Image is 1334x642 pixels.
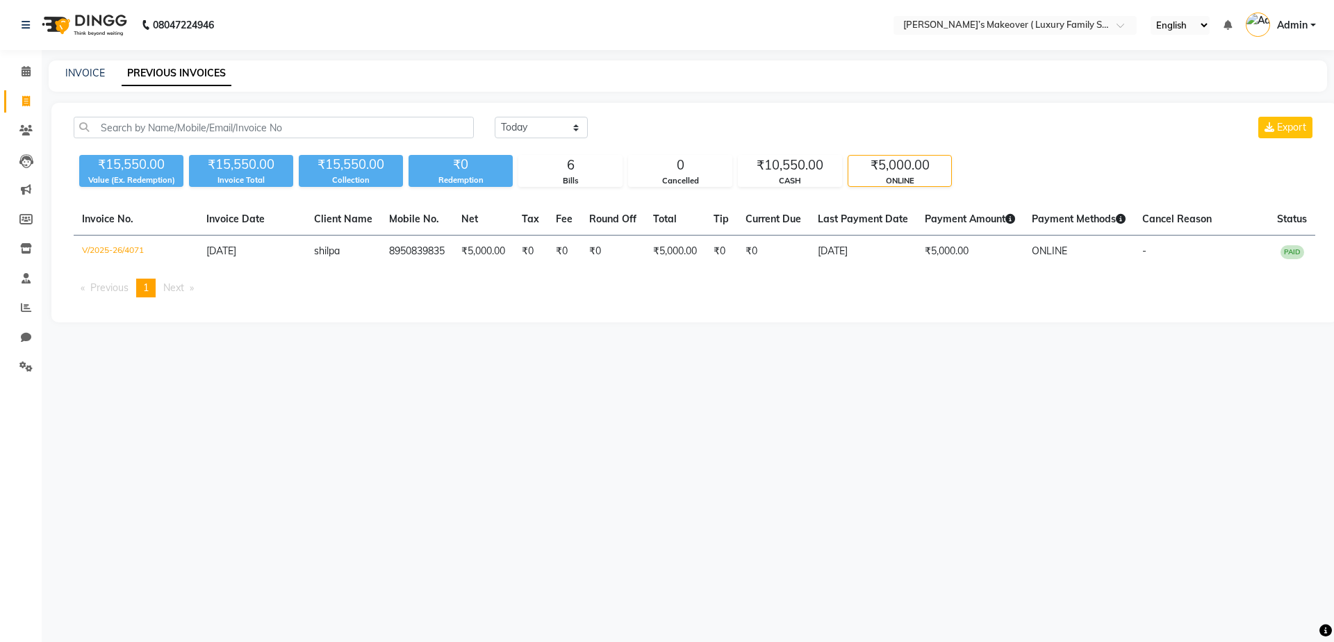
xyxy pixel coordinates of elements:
td: ₹0 [705,236,737,268]
span: Tax [522,213,539,225]
button: Export [1258,117,1312,138]
span: Round Off [589,213,636,225]
a: INVOICE [65,67,105,79]
span: Payment Amount [925,213,1015,225]
span: ONLINE [1032,245,1067,257]
span: Previous [90,281,129,294]
span: - [1142,245,1146,257]
td: ₹0 [737,236,809,268]
span: [DATE] [206,245,236,257]
div: Value (Ex. Redemption) [79,174,183,186]
span: Invoice No. [82,213,133,225]
div: ₹15,550.00 [79,155,183,174]
span: Fee [556,213,573,225]
div: ₹10,550.00 [739,156,841,175]
td: ₹0 [513,236,547,268]
span: Next [163,281,184,294]
div: Collection [299,174,403,186]
span: 1 [143,281,149,294]
span: Admin [1277,18,1308,33]
div: ₹15,550.00 [299,155,403,174]
div: Redemption [409,174,513,186]
span: PAID [1281,245,1304,259]
div: Bills [519,175,622,187]
span: Export [1277,121,1306,133]
nav: Pagination [74,279,1315,297]
div: ₹15,550.00 [189,155,293,174]
span: Client Name [314,213,372,225]
td: V/2025-26/4071 [74,236,198,268]
div: Invoice Total [189,174,293,186]
div: Cancelled [629,175,732,187]
span: Net [461,213,478,225]
input: Search by Name/Mobile/Email/Invoice No [74,117,474,138]
td: 8950839835 [381,236,453,268]
span: shilpa [314,245,340,257]
span: Total [653,213,677,225]
div: ONLINE [848,175,951,187]
span: Current Due [746,213,801,225]
div: 0 [629,156,732,175]
div: 6 [519,156,622,175]
td: ₹5,000.00 [916,236,1023,268]
a: PREVIOUS INVOICES [122,61,231,86]
td: ₹5,000.00 [453,236,513,268]
span: Mobile No. [389,213,439,225]
img: Admin [1246,13,1270,37]
td: ₹0 [547,236,581,268]
span: Tip [714,213,729,225]
span: Last Payment Date [818,213,908,225]
span: Status [1277,213,1307,225]
img: logo [35,6,131,44]
b: 08047224946 [153,6,214,44]
span: Invoice Date [206,213,265,225]
div: ₹0 [409,155,513,174]
td: ₹0 [581,236,645,268]
div: ₹5,000.00 [848,156,951,175]
span: Cancel Reason [1142,213,1212,225]
div: CASH [739,175,841,187]
td: [DATE] [809,236,916,268]
span: Payment Methods [1032,213,1126,225]
td: ₹5,000.00 [645,236,705,268]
